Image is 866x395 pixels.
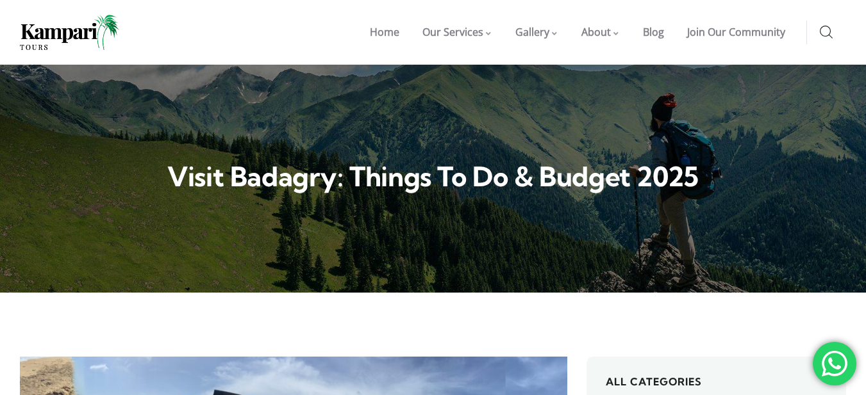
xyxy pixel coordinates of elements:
[643,25,664,39] span: Blog
[515,25,549,39] span: Gallery
[813,342,856,385] div: 'Chat
[56,161,810,193] h2: Visit Badagry: Things to Do & Budget 2025
[20,15,119,50] img: Home
[581,25,611,39] span: About
[687,25,785,39] span: Join Our Community
[422,25,483,39] span: Our Services
[370,25,399,39] span: Home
